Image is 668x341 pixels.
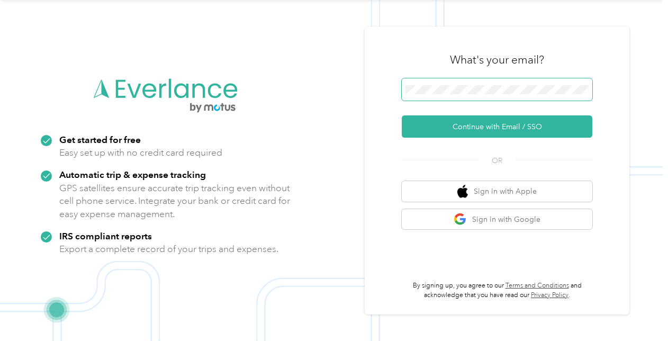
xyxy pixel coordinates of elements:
[402,281,592,300] p: By signing up, you agree to our and acknowledge that you have read our .
[59,230,152,241] strong: IRS compliant reports
[402,115,592,138] button: Continue with Email / SSO
[402,181,592,202] button: apple logoSign in with Apple
[505,282,569,290] a: Terms and Conditions
[59,146,222,159] p: Easy set up with no credit card required
[59,169,206,180] strong: Automatic trip & expense tracking
[402,209,592,230] button: google logoSign in with Google
[457,185,468,198] img: apple logo
[59,243,278,256] p: Export a complete record of your trips and expenses.
[59,134,141,145] strong: Get started for free
[531,291,568,299] a: Privacy Policy
[479,155,516,166] span: OR
[450,52,544,67] h3: What's your email?
[59,182,291,221] p: GPS satellites ensure accurate trip tracking even without cell phone service. Integrate your bank...
[454,213,467,226] img: google logo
